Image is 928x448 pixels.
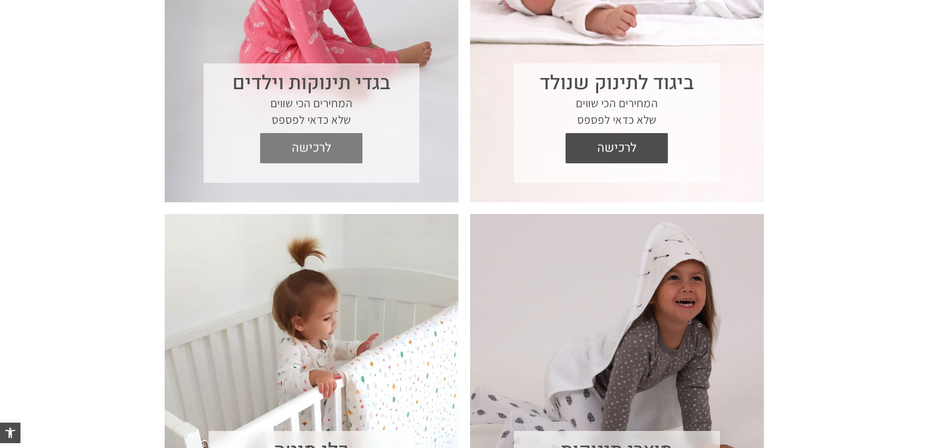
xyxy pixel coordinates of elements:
[533,72,701,95] h3: ביגוד לתינוק שנולד
[533,95,701,128] p: המחירים הכי שווים שלא כדאי לפספס
[573,133,661,163] span: לרכישה
[566,133,668,163] a: לרכישה
[223,95,400,128] p: המחירים הכי שווים שלא כדאי לפספס
[223,72,400,95] h3: בגדי תינוקות וילדים
[260,133,362,163] a: לרכישה
[267,133,355,163] span: לרכישה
